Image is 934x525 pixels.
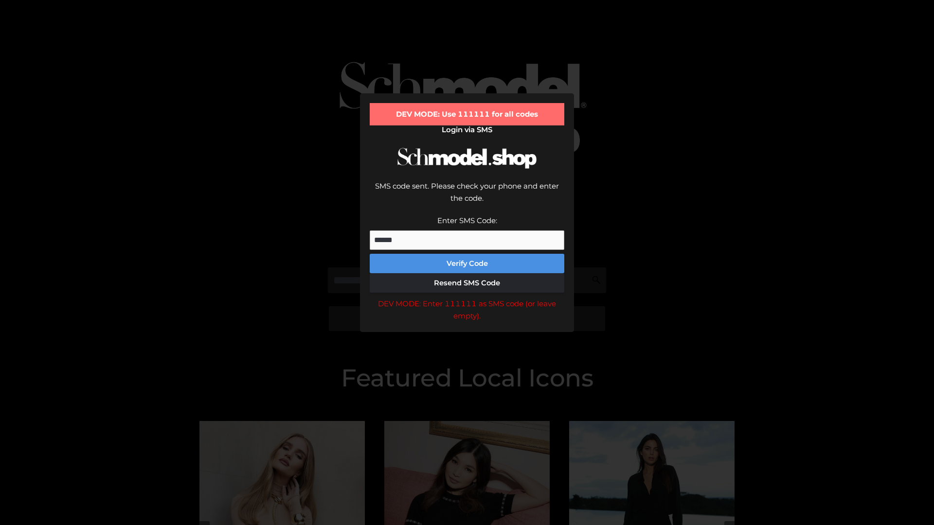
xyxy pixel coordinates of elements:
h2: Login via SMS [370,125,564,134]
img: Schmodel Logo [394,139,540,177]
button: Resend SMS Code [370,273,564,293]
div: SMS code sent. Please check your phone and enter the code. [370,180,564,214]
button: Verify Code [370,254,564,273]
div: DEV MODE: Enter 111111 as SMS code (or leave empty). [370,297,564,322]
div: DEV MODE: Use 111111 for all codes [370,103,564,125]
label: Enter SMS Code: [437,216,497,225]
